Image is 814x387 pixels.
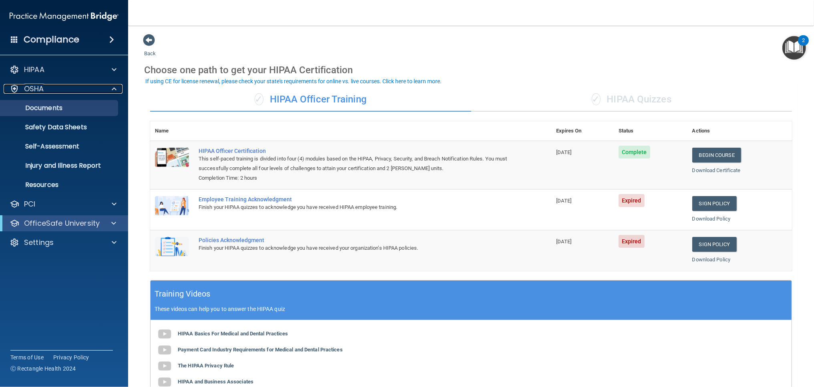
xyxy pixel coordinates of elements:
img: gray_youtube_icon.38fcd6cc.png [157,342,173,358]
img: PMB logo [10,8,119,24]
a: Settings [10,238,117,247]
a: Sign Policy [692,196,737,211]
p: Documents [5,104,115,112]
span: Complete [619,146,650,158]
div: Finish your HIPAA quizzes to acknowledge you have received HIPAA employee training. [199,203,512,212]
span: Ⓒ Rectangle Health 2024 [10,365,76,373]
img: gray_youtube_icon.38fcd6cc.png [157,326,173,342]
button: Open Resource Center, 2 new notifications [782,36,806,60]
a: OfficeSafe University [10,219,116,228]
span: ✓ [255,93,263,105]
b: Payment Card Industry Requirements for Medical and Dental Practices [178,347,343,353]
div: Finish your HIPAA quizzes to acknowledge you have received your organization’s HIPAA policies. [199,243,512,253]
button: If using CE for license renewal, please check your state's requirements for online vs. live cours... [144,77,443,85]
span: [DATE] [557,149,572,155]
p: Resources [5,181,115,189]
th: Expires On [552,121,614,141]
a: PCI [10,199,117,209]
p: Self-Assessment [5,142,115,150]
p: OfficeSafe University [24,219,100,228]
p: PCI [24,199,35,209]
span: [DATE] [557,198,572,204]
img: gray_youtube_icon.38fcd6cc.png [157,358,173,374]
th: Actions [687,121,792,141]
p: These videos can help you to answer the HIPAA quiz [155,306,788,312]
p: Injury and Illness Report [5,162,115,170]
a: Terms of Use [10,353,44,361]
p: Settings [24,238,54,247]
p: HIPAA [24,65,44,74]
a: Download Policy [692,257,731,263]
div: If using CE for license renewal, please check your state's requirements for online vs. live cours... [145,78,442,84]
b: HIPAA and Business Associates [178,379,253,385]
div: Employee Training Acknowledgment [199,196,512,203]
a: HIPAA [10,65,117,74]
p: Safety Data Sheets [5,123,115,131]
a: Download Certificate [692,167,741,173]
span: Expired [619,235,645,248]
a: Back [144,41,156,56]
div: HIPAA Officer Training [150,88,471,112]
p: OSHA [24,84,44,94]
th: Name [150,121,194,141]
b: HIPAA Basics For Medical and Dental Practices [178,331,288,337]
th: Status [614,121,687,141]
div: HIPAA Quizzes [471,88,792,112]
a: Privacy Policy [53,353,89,361]
div: Completion Time: 2 hours [199,173,512,183]
div: Choose one path to get your HIPAA Certification [144,58,798,82]
div: This self-paced training is divided into four (4) modules based on the HIPAA, Privacy, Security, ... [199,154,512,173]
a: HIPAA Officer Certification [199,148,512,154]
a: Sign Policy [692,237,737,252]
div: Policies Acknowledgment [199,237,512,243]
b: The HIPAA Privacy Rule [178,363,234,369]
iframe: Drift Widget Chat Controller [774,332,804,362]
h4: Compliance [24,34,79,45]
span: [DATE] [557,239,572,245]
a: Begin Course [692,148,741,162]
span: ✓ [592,93,601,105]
a: OSHA [10,84,117,94]
span: Expired [619,194,645,207]
a: Download Policy [692,216,731,222]
h5: Training Videos [155,287,211,301]
div: 2 [802,40,805,51]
